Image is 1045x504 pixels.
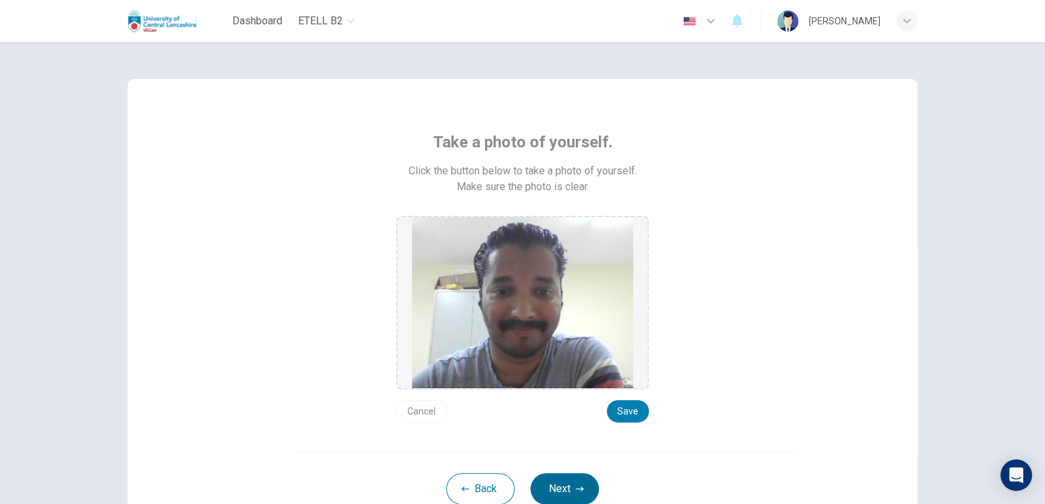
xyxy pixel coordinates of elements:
span: Click the button below to take a photo of yourself. [409,163,637,179]
button: Cancel [396,400,447,422]
button: Dashboard [227,9,288,33]
div: Open Intercom Messenger [1000,459,1032,491]
span: Dashboard [232,13,282,29]
div: [PERSON_NAME] [809,13,880,29]
a: Uclan logo [128,8,227,34]
span: Make sure the photo is clear. [457,179,589,195]
span: Take a photo of yourself. [433,132,613,153]
button: Save [607,400,649,422]
img: en [681,16,698,26]
button: eTELL B2 [293,9,360,33]
img: Profile picture [777,11,798,32]
img: Uclan logo [128,8,197,34]
img: preview screemshot [412,217,633,388]
span: eTELL B2 [298,13,343,29]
